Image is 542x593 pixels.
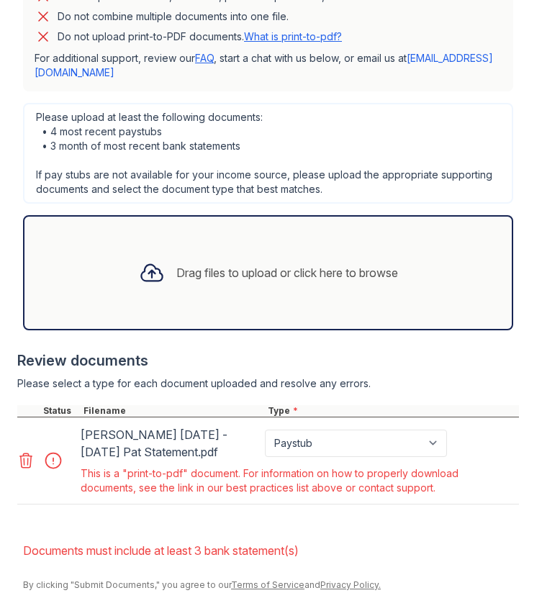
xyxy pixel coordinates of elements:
p: For additional support, review our , start a chat with us below, or email us at [35,51,502,80]
div: Drag files to upload or click here to browse [176,264,398,281]
div: Please upload at least the following documents: • 4 most recent paystubs • 3 month of most recent... [23,103,513,204]
a: Terms of Service [231,579,304,590]
div: Filename [81,405,265,417]
div: Do not combine multiple documents into one file. [58,8,289,25]
div: Type [265,405,519,417]
div: Please select a type for each document uploaded and resolve any errors. [17,376,519,391]
a: FAQ [195,52,214,64]
li: Documents must include at least 3 bank statement(s) [23,536,519,565]
p: Do not upload print-to-PDF documents. [58,30,342,44]
div: [PERSON_NAME] [DATE] -[DATE] Pat Statement.pdf [81,423,259,463]
div: Status [40,405,81,417]
a: Privacy Policy. [320,579,381,590]
a: What is print-to-pdf? [244,30,342,42]
div: Review documents [17,350,519,371]
a: [EMAIL_ADDRESS][DOMAIN_NAME] [35,52,493,78]
div: This is a "print-to-pdf" document. For information on how to properly download documents, see the... [81,466,516,495]
div: By clicking "Submit Documents," you agree to our and [23,579,519,591]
